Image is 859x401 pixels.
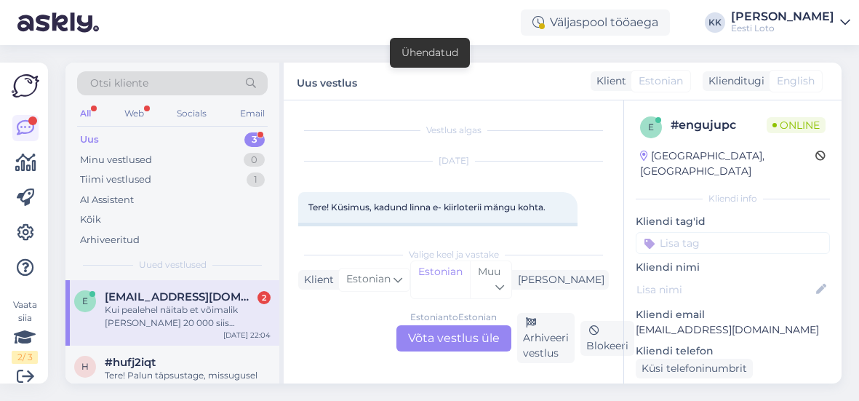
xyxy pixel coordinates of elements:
[648,122,654,132] span: e
[636,232,830,254] input: Lisa tag
[80,172,151,187] div: Tiimi vestlused
[703,74,764,89] div: Klienditugi
[105,369,271,395] div: Tere! Palun täpsustage, missugusel viisil Te proovite Eesti Loto lehele sisse logida ning millise...
[298,154,609,167] div: [DATE]
[139,258,207,271] span: Uued vestlused
[80,193,134,207] div: AI Assistent
[411,261,470,298] div: Estonian
[777,74,815,89] span: English
[401,45,458,60] div: Ühendatud
[396,325,511,352] div: Võta vestlus üle
[636,344,830,359] p: Kliendi telefon
[298,272,334,287] div: Klient
[121,104,147,123] div: Web
[80,153,152,167] div: Minu vestlused
[346,271,391,287] span: Estonian
[12,74,39,98] img: Askly Logo
[636,282,813,298] input: Lisa nimi
[247,172,265,187] div: 1
[636,260,830,275] p: Kliendi nimi
[512,272,604,287] div: [PERSON_NAME]
[298,248,609,261] div: Valige keel ja vastake
[82,295,88,306] span: e
[12,351,38,364] div: 2 / 3
[517,313,575,363] div: Arhiveeri vestlus
[705,12,725,33] div: KK
[478,265,500,278] span: Muu
[77,104,94,123] div: All
[636,214,830,229] p: Kliendi tag'id
[731,23,834,34] div: Eesti Loto
[12,298,38,364] div: Vaata siia
[767,117,826,133] span: Online
[257,291,271,304] div: 2
[80,233,140,247] div: Arhiveeritud
[639,74,683,89] span: Estonian
[105,356,156,369] span: #hufj2iqt
[174,104,209,123] div: Socials
[297,71,357,91] label: Uus vestlus
[591,74,626,89] div: Klient
[671,116,767,134] div: # engujupc
[105,290,256,303] span: enzuvsaun@gmail.com
[244,132,265,147] div: 3
[298,124,609,137] div: Vestlus algas
[105,303,271,330] div: Kui pealehel näitab et võimalik [PERSON_NAME] 20 000 siis [PERSON_NAME] sees on maxinum [PERSON_N...
[81,361,89,372] span: h
[580,321,634,356] div: Blokeeri
[731,11,850,34] a: [PERSON_NAME]Eesti Loto
[731,11,834,23] div: [PERSON_NAME]
[223,330,271,341] div: [DATE] 22:04
[410,311,497,324] div: Estonian to Estonian
[636,359,753,378] div: Küsi telefoninumbrit
[298,223,578,247] div: Hello! Question about the Lost City e-Instant Lottery game.
[636,322,830,338] p: [EMAIL_ADDRESS][DOMAIN_NAME]
[308,202,546,213] span: Tere! Küsimus, kadund linna e- kiirloterii mängu kohta.
[90,76,148,91] span: Otsi kliente
[636,192,830,205] div: Kliendi info
[640,148,815,179] div: [GEOGRAPHIC_DATA], [GEOGRAPHIC_DATA]
[244,153,265,167] div: 0
[521,9,670,36] div: Väljaspool tööaega
[237,104,268,123] div: Email
[80,213,101,227] div: Kõik
[80,132,99,147] div: Uus
[636,307,830,322] p: Kliendi email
